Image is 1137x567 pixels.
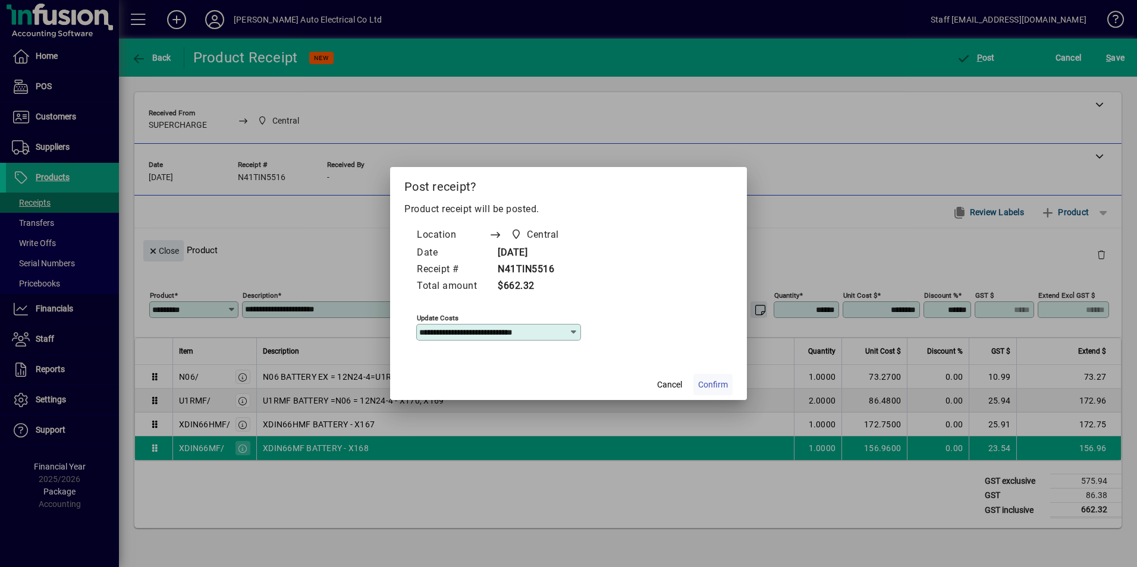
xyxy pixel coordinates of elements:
[489,278,582,295] td: $662.32
[527,228,559,242] span: Central
[489,245,582,262] td: [DATE]
[416,262,489,278] td: Receipt #
[416,245,489,262] td: Date
[651,374,689,395] button: Cancel
[417,314,458,322] mat-label: Update costs
[698,379,728,391] span: Confirm
[489,262,582,278] td: N41TIN5516
[507,226,564,243] span: Central
[390,167,747,201] h2: Post receipt?
[404,202,733,216] p: Product receipt will be posted.
[693,374,733,395] button: Confirm
[416,226,489,245] td: Location
[416,278,489,295] td: Total amount
[657,379,682,391] span: Cancel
